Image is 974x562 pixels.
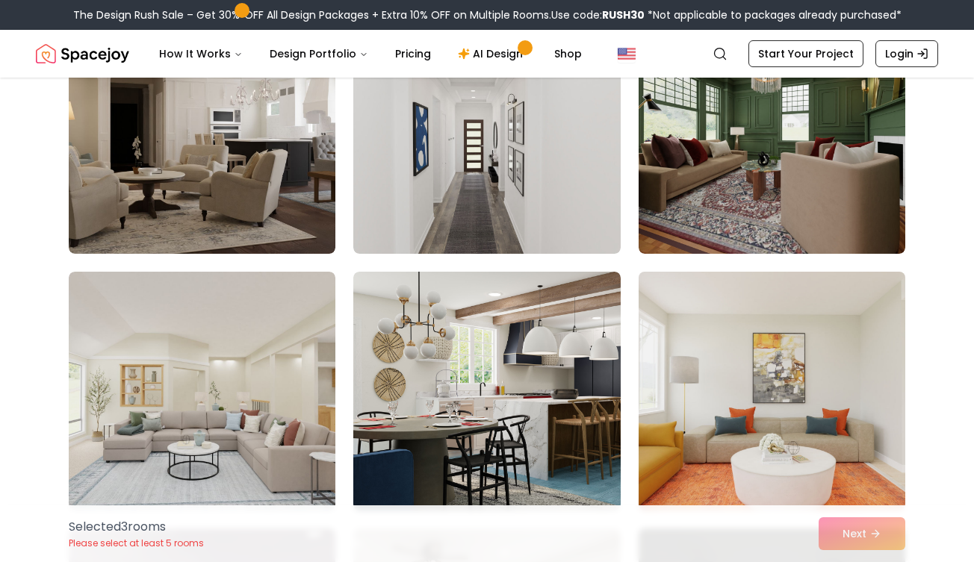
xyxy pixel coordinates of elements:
[147,39,594,69] nav: Main
[353,272,620,511] img: Room room-8
[639,15,905,254] img: Room room-6
[542,39,594,69] a: Shop
[69,518,204,536] p: Selected 3 room s
[69,537,204,549] p: Please select at least 5 rooms
[748,40,863,67] a: Start Your Project
[69,15,335,254] img: Room room-4
[36,39,129,69] img: Spacejoy Logo
[258,39,380,69] button: Design Portfolio
[36,39,129,69] a: Spacejoy
[383,39,443,69] a: Pricing
[632,266,912,516] img: Room room-9
[446,39,539,69] a: AI Design
[875,40,938,67] a: Login
[645,7,902,22] span: *Not applicable to packages already purchased*
[69,272,335,511] img: Room room-7
[551,7,645,22] span: Use code:
[353,15,620,254] img: Room room-5
[602,7,645,22] b: RUSH30
[147,39,255,69] button: How It Works
[618,45,636,63] img: United States
[36,30,938,78] nav: Global
[73,7,902,22] div: The Design Rush Sale – Get 30% OFF All Design Packages + Extra 10% OFF on Multiple Rooms.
